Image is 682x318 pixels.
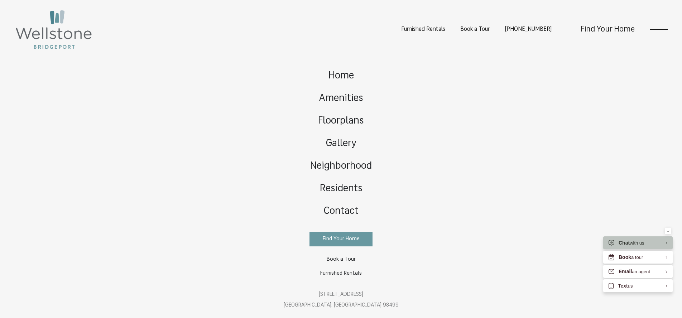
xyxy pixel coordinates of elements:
a: Go to Residents [299,178,383,200]
span: Neighborhood [310,161,372,171]
span: Amenities [319,93,363,103]
button: Open Menu [650,26,668,33]
a: Call Us at (253) 642-8681 [505,26,552,32]
span: Find Your Home [323,236,360,242]
span: [PHONE_NUMBER] [505,26,552,32]
a: Go to Amenities [299,87,383,110]
a: Go to Neighborhood [299,155,383,178]
a: Get Directions to 12535 Bridgeport Way SW Lakewood, WA 98499 [284,292,399,308]
span: Gallery [326,139,356,149]
span: Contact [323,206,359,216]
a: Book a Tour [460,26,490,32]
a: Find Your Home [581,25,635,34]
a: Go to Home [299,65,383,87]
span: Book a Tour [327,257,356,262]
span: Residents [320,184,362,194]
a: Book a Tour [309,252,373,266]
div: Main [284,58,399,318]
a: Go to Contact [299,200,383,223]
a: Find Your Home [309,232,373,246]
a: Furnished Rentals [401,26,445,32]
a: Go to Floorplans [299,110,383,132]
a: Go to Gallery [299,132,383,155]
span: Home [328,71,354,81]
img: Wellstone [14,9,93,50]
a: Furnished Rentals (opens in a new tab) [309,266,373,280]
span: Floorplans [318,116,364,126]
span: Furnished Rentals [320,271,362,276]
